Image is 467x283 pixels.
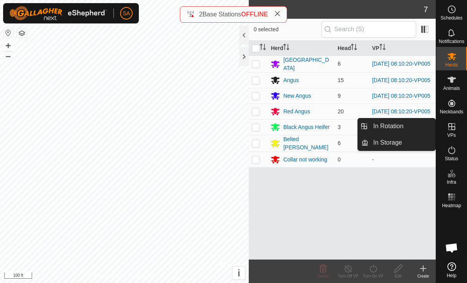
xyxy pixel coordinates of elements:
[358,135,435,150] li: In Storage
[447,180,456,184] span: Infra
[334,41,369,56] th: Head
[17,29,27,38] button: Map Layers
[411,273,436,279] div: Create
[372,93,430,99] a: [DATE] 08:10:20-VP005
[336,273,361,279] div: Turn Off VP
[203,11,241,18] span: Base Stations
[123,9,130,18] span: SA
[338,124,341,130] span: 3
[442,203,461,208] span: Heatmap
[369,41,436,56] th: VP
[199,11,203,18] span: 2
[253,5,423,14] h2: Herds
[379,45,386,51] p-sorticon: Activate to sort
[447,273,456,278] span: Help
[338,61,341,67] span: 6
[283,92,311,100] div: New Angus
[368,135,435,150] a: In Storage
[283,156,327,164] div: Collar not working
[368,118,435,134] a: In Rotation
[373,138,402,147] span: In Storage
[338,108,344,115] span: 20
[9,6,107,20] img: Gallagher Logo
[440,16,462,20] span: Schedules
[372,77,430,83] a: [DATE] 08:10:20-VP005
[440,109,463,114] span: Neckbands
[283,135,331,152] div: Belted [PERSON_NAME]
[372,61,430,67] a: [DATE] 08:10:20-VP005
[372,108,430,115] a: [DATE] 08:10:20-VP005
[238,268,241,278] span: i
[4,28,13,38] button: Reset Map
[439,39,464,44] span: Notifications
[369,152,436,167] td: -
[443,86,460,91] span: Animals
[268,41,334,56] th: Herd
[253,25,321,34] span: 0 selected
[322,21,416,38] input: Search (S)
[373,122,403,131] span: In Rotation
[361,273,386,279] div: Turn On VP
[424,4,428,15] span: 7
[232,267,245,279] button: i
[283,107,310,116] div: Red Angus
[445,63,458,67] span: Herds
[241,11,268,18] span: OFFLINE
[4,41,13,50] button: +
[4,51,13,61] button: –
[93,273,123,280] a: Privacy Policy
[283,76,299,84] div: Angus
[386,273,411,279] div: Edit
[283,56,331,72] div: [GEOGRAPHIC_DATA]
[338,140,341,146] span: 6
[283,123,329,131] div: Black Angus Heifer
[351,45,357,51] p-sorticon: Activate to sort
[358,118,435,134] li: In Rotation
[132,273,155,280] a: Contact Us
[447,133,456,138] span: VPs
[445,156,458,161] span: Status
[436,259,467,281] a: Help
[338,77,344,83] span: 15
[338,93,341,99] span: 9
[283,45,289,51] p-sorticon: Activate to sort
[440,236,463,260] div: Open chat
[318,274,329,278] span: Delete
[260,45,266,51] p-sorticon: Activate to sort
[338,156,341,163] span: 0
